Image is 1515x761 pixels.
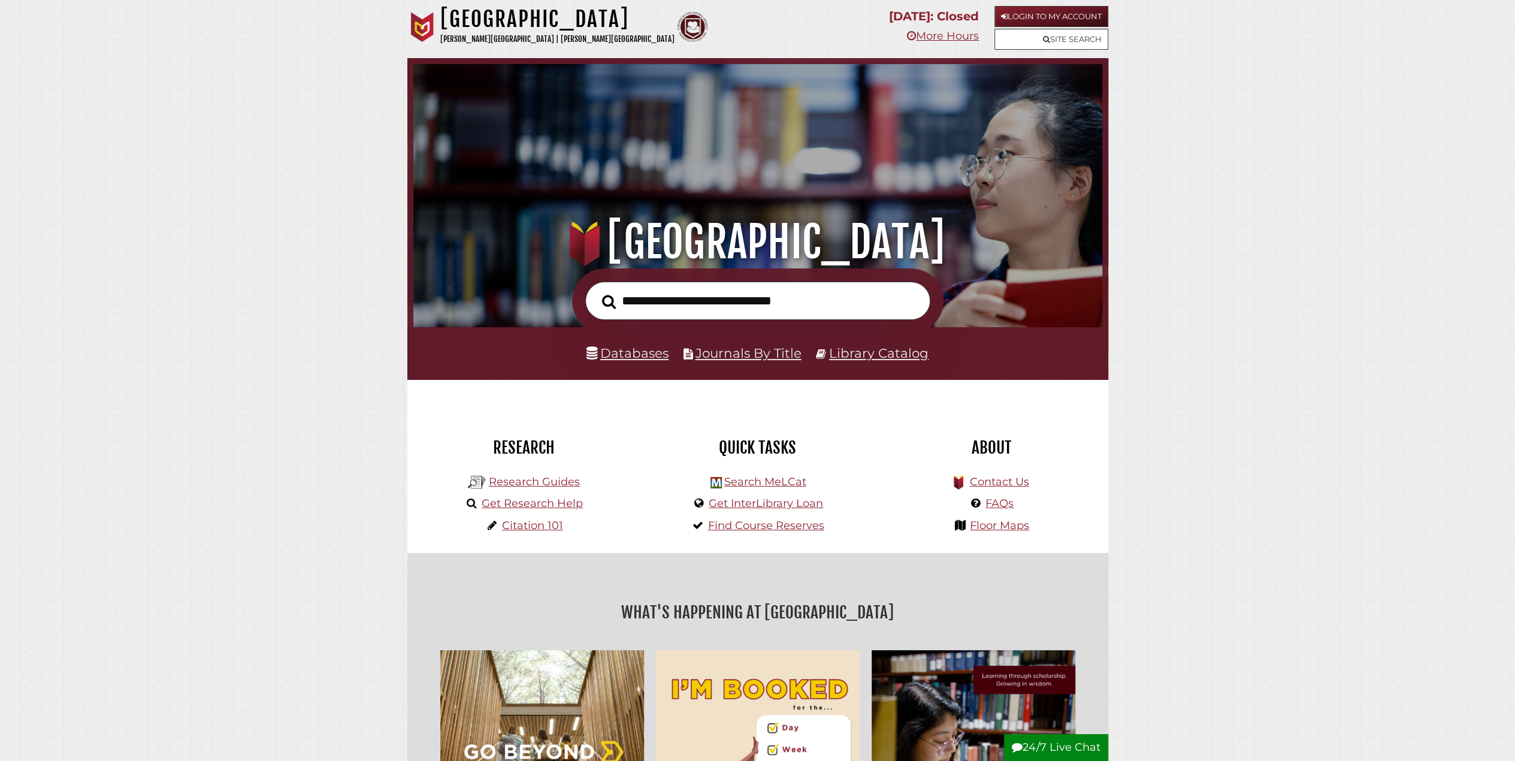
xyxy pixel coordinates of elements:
img: Calvin Theological Seminary [678,12,707,42]
h2: Quick Tasks [650,437,866,458]
a: Journals By Title [695,345,802,361]
button: Search [596,291,622,313]
a: Get InterLibrary Loan [709,497,823,510]
a: Research Guides [489,475,580,488]
h1: [GEOGRAPHIC_DATA] [436,216,1079,268]
a: Search MeLCat [724,475,806,488]
a: Find Course Reserves [708,519,824,532]
a: Get Research Help [482,497,583,510]
h2: About [884,437,1099,458]
img: Hekman Library Logo [468,473,486,491]
a: More Hours [907,29,979,43]
a: Databases [586,345,669,361]
img: Hekman Library Logo [710,477,722,488]
a: Contact Us [969,475,1029,488]
a: Site Search [994,29,1108,50]
a: Library Catalog [829,345,929,361]
h2: Research [416,437,632,458]
p: [PERSON_NAME][GEOGRAPHIC_DATA] | [PERSON_NAME][GEOGRAPHIC_DATA] [440,32,675,46]
i: Search [602,294,616,309]
h1: [GEOGRAPHIC_DATA] [440,6,675,32]
a: Login to My Account [994,6,1108,27]
p: [DATE]: Closed [889,6,979,27]
img: Calvin University [407,12,437,42]
h2: What's Happening at [GEOGRAPHIC_DATA] [416,599,1099,626]
a: Floor Maps [970,519,1029,532]
a: Citation 101 [502,519,563,532]
a: FAQs [985,497,1014,510]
